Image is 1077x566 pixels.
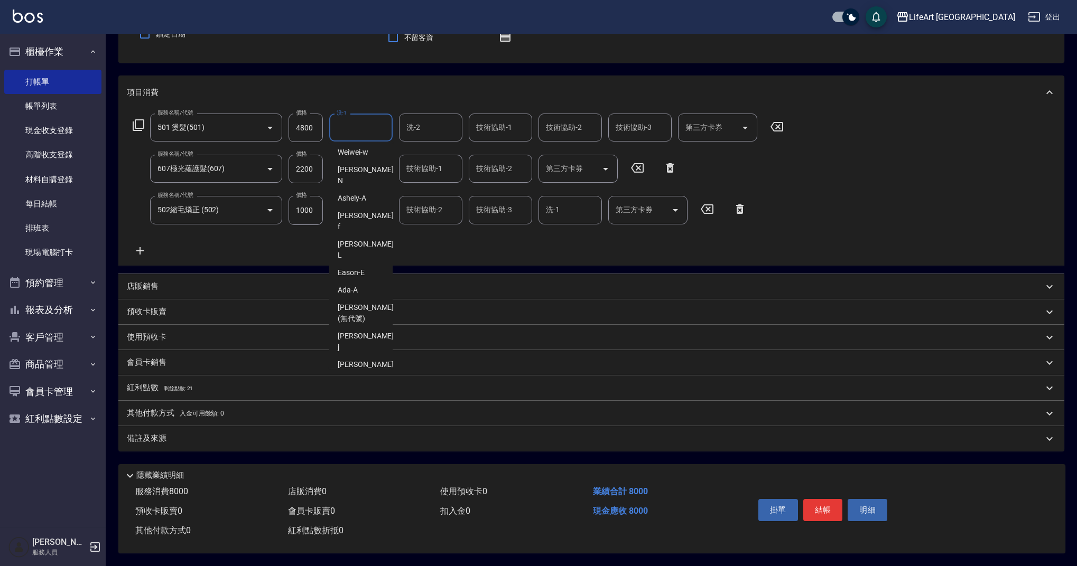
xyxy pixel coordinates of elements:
button: Open [737,119,754,136]
button: LifeArt [GEOGRAPHIC_DATA] [892,6,1019,28]
span: 現金應收 8000 [593,506,648,516]
img: Logo [13,10,43,23]
span: Ashely -A [338,193,366,204]
button: 會員卡管理 [4,378,101,405]
span: [PERSON_NAME] -c [338,359,396,381]
button: save [866,6,887,27]
span: 剩餘點數: 21 [164,385,193,391]
p: 使用預收卡 [127,332,166,343]
span: 預收卡販賣 0 [135,506,182,516]
span: Weiwei -w [338,147,368,158]
button: 客戶管理 [4,324,101,351]
button: Open [667,202,684,219]
span: [PERSON_NAME] -L [338,239,396,261]
a: 現場電腦打卡 [4,240,101,265]
span: 服務消費 8000 [135,486,188,496]
span: 其他付款方式 0 [135,525,191,535]
span: [PERSON_NAME] -j [338,331,396,353]
p: 項目消費 [127,87,159,98]
div: 使用預收卡 [118,325,1064,350]
span: Ada -A [338,285,358,296]
label: 價格 [296,150,307,158]
button: 商品管理 [4,351,101,378]
span: [PERSON_NAME] -f [338,210,396,232]
button: Open [262,202,278,219]
p: 服務人員 [32,548,86,557]
label: 服務名稱/代號 [157,191,193,199]
span: [PERSON_NAME] -N [338,164,396,186]
p: 紅利點數 [127,382,193,394]
button: 報表及分析 [4,296,101,324]
a: 高階收支登錄 [4,143,101,167]
span: 不留客資 [404,32,434,43]
span: 會員卡販賣 0 [288,506,335,516]
div: 備註及來源 [118,426,1064,451]
span: 業績合計 8000 [593,486,648,496]
p: 其他付款方式 [127,408,224,419]
div: 項目消費 [118,76,1064,109]
label: 服務名稱/代號 [157,109,193,117]
p: 預收卡販賣 [127,306,166,317]
button: 掛單 [758,499,798,521]
span: 扣入金 0 [440,506,470,516]
button: Open [597,161,614,177]
span: 入金可用餘額: 0 [180,410,225,417]
button: 登出 [1024,7,1064,27]
button: Open [262,161,278,177]
div: LifeArt [GEOGRAPHIC_DATA] [909,11,1015,24]
a: 材料自購登錄 [4,167,101,192]
p: 備註及來源 [127,433,166,444]
button: 結帳 [803,499,843,521]
span: Eason -E [338,267,365,278]
span: 使用預收卡 0 [440,486,487,496]
img: Person [8,536,30,558]
p: 店販銷售 [127,281,159,292]
div: 會員卡銷售 [118,350,1064,375]
a: 每日結帳 [4,192,101,216]
span: 店販消費 0 [288,486,327,496]
label: 洗-1 [337,109,347,117]
div: 店販銷售 [118,274,1064,299]
span: 紅利點數折抵 0 [288,525,343,535]
div: 預收卡販賣 [118,299,1064,325]
label: 服務名稱/代號 [157,150,193,158]
label: 價格 [296,191,307,199]
div: 其他付款方式入金可用餘額: 0 [118,401,1064,426]
a: 現金收支登錄 [4,118,101,143]
button: 明細 [848,499,887,521]
div: 紅利點數剩餘點數: 21 [118,375,1064,401]
p: 會員卡銷售 [127,357,166,368]
button: 櫃檯作業 [4,38,101,65]
span: 鎖定日期 [156,29,185,40]
button: Open [262,119,278,136]
span: [PERSON_NAME] (無代號) [338,302,394,324]
button: 紅利點數設定 [4,405,101,432]
a: 排班表 [4,216,101,240]
label: 價格 [296,109,307,117]
a: 帳單列表 [4,94,101,118]
h5: [PERSON_NAME] [32,537,86,548]
button: 預約管理 [4,269,101,297]
a: 打帳單 [4,70,101,94]
p: 隱藏業績明細 [136,470,184,481]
